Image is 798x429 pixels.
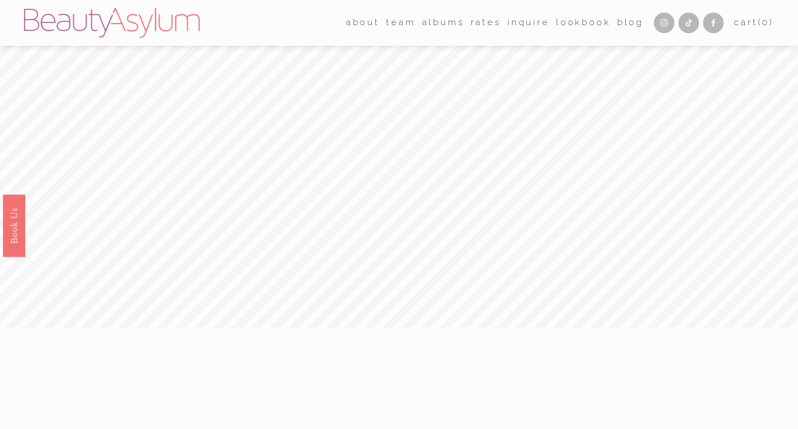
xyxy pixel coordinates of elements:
[703,13,724,33] a: Facebook
[758,17,775,27] span: ( )
[507,14,550,32] a: Inquire
[346,15,380,31] span: about
[24,8,200,38] img: Beauty Asylum | Bridal Hair &amp; Makeup Charlotte &amp; Atlanta
[422,14,464,32] a: albums
[386,14,415,32] a: folder dropdown
[471,14,501,32] a: Rates
[734,15,774,31] a: 0 items in cart
[386,15,415,31] span: team
[3,194,25,257] a: Book Us
[617,14,644,32] a: Blog
[678,13,699,33] a: TikTok
[654,13,674,33] a: Instagram
[346,14,380,32] a: folder dropdown
[762,17,769,27] span: 0
[556,14,611,32] a: Lookbook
